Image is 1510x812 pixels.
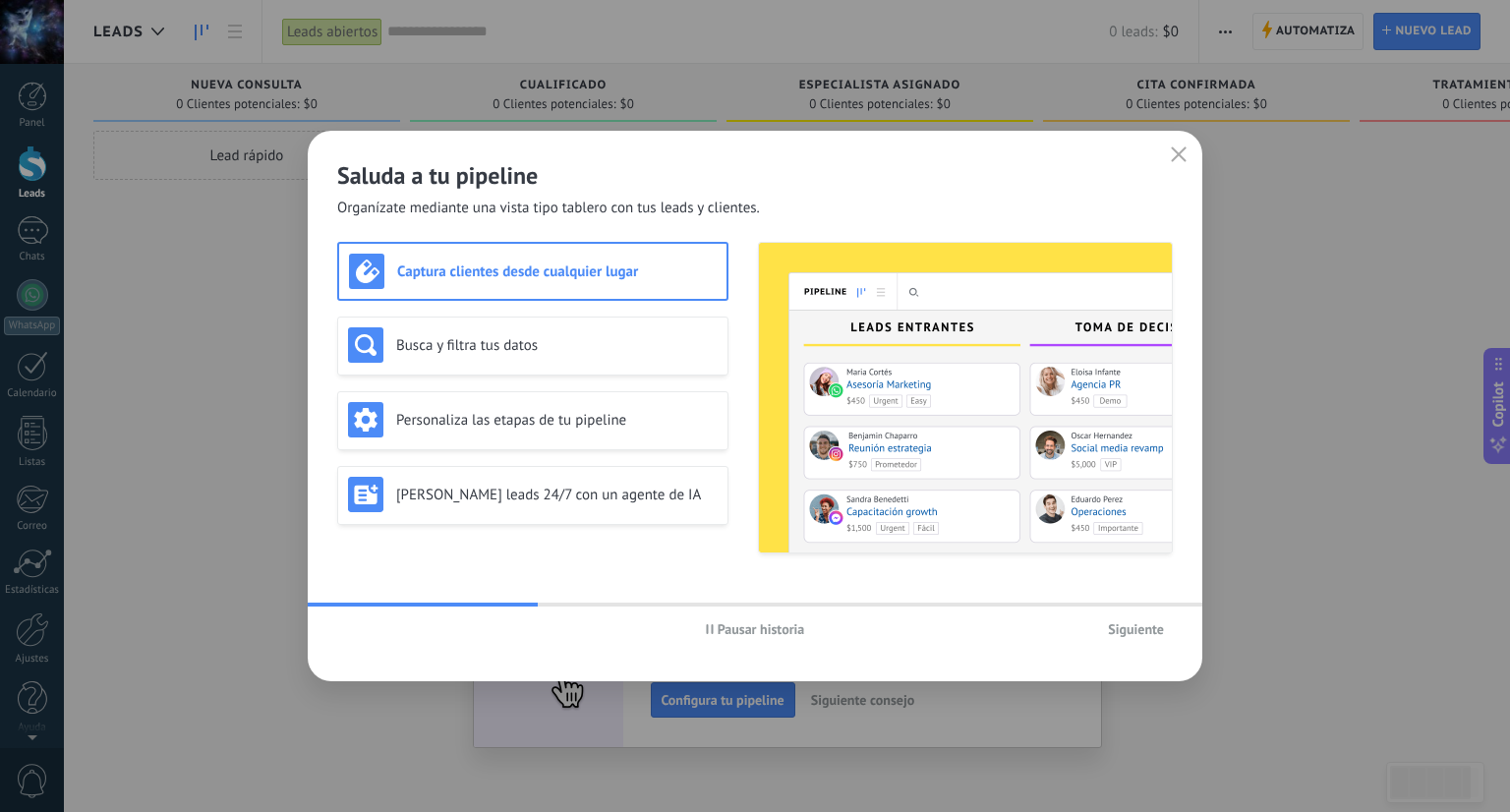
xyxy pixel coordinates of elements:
span: Siguiente [1108,622,1164,636]
h2: Saluda a tu pipeline [337,160,1173,191]
h3: Personaliza las etapas de tu pipeline [396,411,718,430]
button: Siguiente [1099,614,1173,644]
h3: Busca y filtra tus datos [396,336,718,355]
h3: Captura clientes desde cualquier lugar [397,262,717,281]
span: Organízate mediante una vista tipo tablero con tus leads y clientes. [337,199,760,218]
button: Pausar historia [697,614,814,644]
h3: [PERSON_NAME] leads 24/7 con un agente de IA [396,486,718,504]
span: Pausar historia [718,622,805,636]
